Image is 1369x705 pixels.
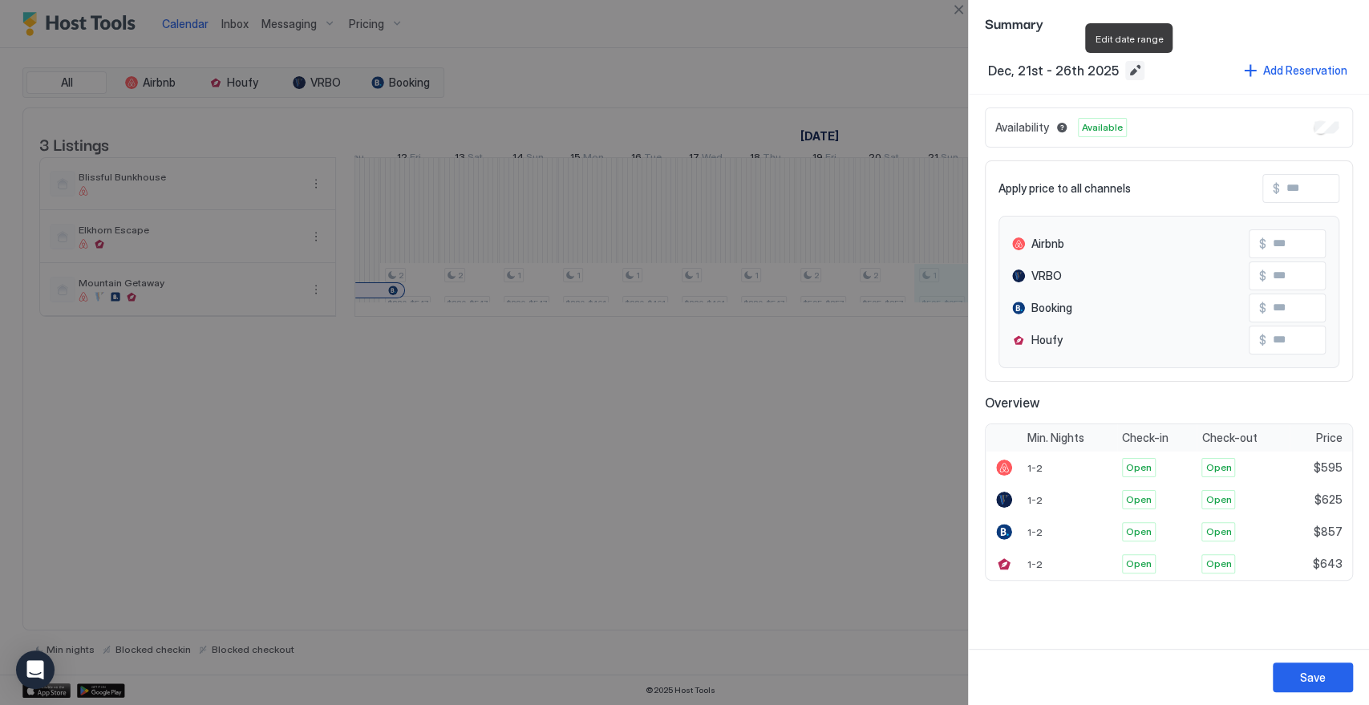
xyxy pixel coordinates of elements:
span: Dec, 21st - 26th 2025 [988,63,1119,79]
span: Open [1205,460,1231,475]
span: Open [1126,460,1152,475]
span: $ [1259,333,1266,347]
span: $595 [1314,460,1343,475]
span: Summary [985,13,1353,33]
span: Open [1205,525,1231,539]
span: Check-out [1201,431,1257,445]
button: Save [1273,662,1353,692]
button: Blocked dates override all pricing rules and remain unavailable until manually unblocked [1052,118,1071,137]
span: Open [1205,492,1231,507]
span: Availability [995,120,1049,135]
span: 1-2 [1027,526,1043,538]
button: Add Reservation [1241,59,1350,81]
span: Airbnb [1031,237,1064,251]
span: Check-in [1122,431,1169,445]
span: Overview [985,395,1353,411]
div: Save [1300,669,1326,686]
button: Edit date range [1125,61,1144,80]
span: $643 [1313,557,1343,571]
span: Min. Nights [1027,431,1084,445]
span: $ [1259,269,1266,283]
span: VRBO [1031,269,1062,283]
span: 1-2 [1027,462,1043,474]
span: Edit date range [1095,33,1163,45]
span: $ [1273,181,1280,196]
span: Apply price to all channels [998,181,1131,196]
span: $625 [1314,492,1343,507]
span: $ [1259,237,1266,251]
span: Available [1082,120,1123,135]
span: Price [1316,431,1343,445]
span: $ [1259,301,1266,315]
span: Open [1126,492,1152,507]
span: Open [1205,557,1231,571]
span: Open [1126,525,1152,539]
span: Booking [1031,301,1072,315]
span: 1-2 [1027,558,1043,570]
span: Open [1126,557,1152,571]
div: Add Reservation [1263,62,1347,79]
span: $857 [1314,525,1343,539]
span: 1-2 [1027,494,1043,506]
span: Houfy [1031,333,1063,347]
div: Open Intercom Messenger [16,650,55,689]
